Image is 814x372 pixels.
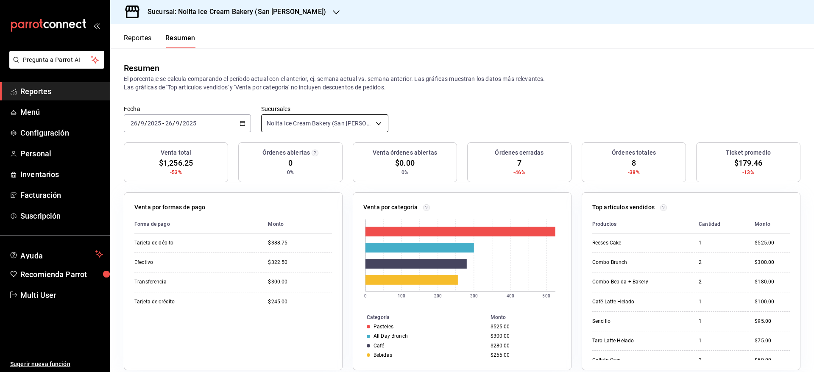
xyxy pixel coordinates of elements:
[592,239,677,247] div: Reeses Cake
[513,169,525,176] span: -46%
[699,318,741,325] div: 1
[742,169,754,176] span: -13%
[261,215,332,233] th: Monto
[491,333,558,339] div: $300.00
[176,120,180,127] input: --
[755,278,790,286] div: $180.00
[699,259,741,266] div: 2
[592,278,677,286] div: Combo Bebida + Bakery
[612,148,656,157] h3: Órdenes totales
[755,337,790,344] div: $75.00
[141,7,326,17] h3: Sucursal: Nolita Ice Cream Bakery (San [PERSON_NAME])
[268,298,332,305] div: $245.00
[470,294,478,298] text: 300
[592,357,677,364] div: Galleta Oreo
[373,148,437,157] h3: Venta órdenes abiertas
[268,278,332,286] div: $300.00
[170,169,182,176] span: -53%
[93,22,100,29] button: open_drawer_menu
[6,61,104,70] a: Pregunta a Parrot AI
[632,157,636,169] span: 8
[267,119,373,128] span: Nolita Ice Cream Bakery (San [PERSON_NAME])
[699,278,741,286] div: 2
[734,157,762,169] span: $179.46
[268,259,332,266] div: $322.50
[755,357,790,364] div: $60.00
[755,259,790,266] div: $300.00
[353,313,487,322] th: Categoría
[491,324,558,330] div: $525.00
[20,106,103,118] span: Menú
[543,294,550,298] text: 500
[161,148,191,157] h3: Venta total
[507,294,514,298] text: 400
[592,298,677,305] div: Café Latte Helado
[374,324,393,330] div: Pasteles
[20,289,103,301] span: Multi User
[364,294,367,298] text: 0
[699,357,741,364] div: 2
[374,343,385,349] div: Café
[134,203,205,212] p: Venta por formas de pago
[124,34,195,48] div: navigation tabs
[491,352,558,358] div: $255.00
[20,189,103,201] span: Facturación
[374,333,408,339] div: All Day Brunch
[755,298,790,305] div: $100.00
[268,239,332,247] div: $388.75
[261,106,388,112] label: Sucursales
[180,120,182,127] span: /
[398,294,405,298] text: 100
[173,120,175,127] span: /
[23,56,91,64] span: Pregunta a Parrot AI
[20,127,103,139] span: Configuración
[20,210,103,222] span: Suscripción
[592,337,677,344] div: Taro Latte Helado
[755,318,790,325] div: $95.00
[288,157,293,169] span: 0
[755,239,790,247] div: $525.00
[134,239,219,247] div: Tarjeta de débito
[124,106,251,112] label: Fecha
[491,343,558,349] div: $280.00
[147,120,162,127] input: ----
[495,148,544,157] h3: Órdenes cerradas
[262,148,310,157] h3: Órdenes abiertas
[592,259,677,266] div: Combo Brunch
[134,278,219,286] div: Transferencia
[487,313,571,322] th: Monto
[134,259,219,266] div: Efectivo
[592,215,692,233] th: Productos
[395,157,415,169] span: $0.00
[20,169,103,180] span: Inventarios
[145,120,147,127] span: /
[124,34,152,48] button: Reportes
[20,86,103,97] span: Reportes
[374,352,392,358] div: Bebidas
[165,34,195,48] button: Resumen
[287,169,294,176] span: 0%
[628,169,640,176] span: -38%
[9,51,104,69] button: Pregunta a Parrot AI
[699,337,741,344] div: 1
[159,157,193,169] span: $1,256.25
[592,318,677,325] div: Sencillo
[699,298,741,305] div: 1
[134,298,219,305] div: Tarjeta de crédito
[20,148,103,159] span: Personal
[692,215,748,233] th: Cantidad
[140,120,145,127] input: --
[748,215,790,233] th: Monto
[10,360,103,369] span: Sugerir nueva función
[182,120,197,127] input: ----
[434,294,442,298] text: 200
[592,203,655,212] p: Top artículos vendidos
[20,249,92,259] span: Ayuda
[699,239,741,247] div: 1
[162,120,164,127] span: -
[124,75,800,92] p: El porcentaje se calcula comparando el período actual con el anterior, ej. semana actual vs. sema...
[517,157,521,169] span: 7
[726,148,771,157] h3: Ticket promedio
[20,269,103,280] span: Recomienda Parrot
[138,120,140,127] span: /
